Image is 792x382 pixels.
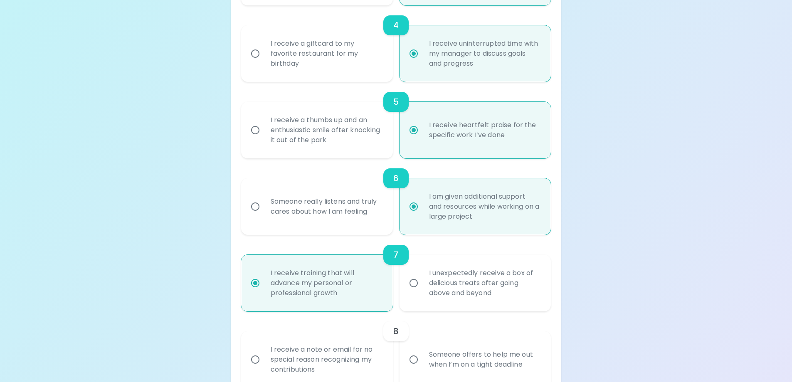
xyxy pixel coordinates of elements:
[422,258,547,308] div: I unexpectedly receive a box of delicious treats after going above and beyond
[264,258,388,308] div: I receive training that will advance my personal or professional growth
[393,95,399,108] h6: 5
[422,340,547,380] div: Someone offers to help me out when I’m on a tight deadline
[241,235,551,311] div: choice-group-check
[241,82,551,158] div: choice-group-check
[241,158,551,235] div: choice-group-check
[264,29,388,79] div: I receive a giftcard to my favorite restaurant for my birthday
[393,248,398,261] h6: 7
[393,19,399,32] h6: 4
[422,110,547,150] div: I receive heartfelt praise for the specific work I’ve done
[393,325,399,338] h6: 8
[393,172,399,185] h6: 6
[422,29,547,79] div: I receive uninterrupted time with my manager to discuss goals and progress
[264,105,388,155] div: I receive a thumbs up and an enthusiastic smile after knocking it out of the park
[422,182,547,232] div: I am given additional support and resources while working on a large project
[241,5,551,82] div: choice-group-check
[264,187,388,227] div: Someone really listens and truly cares about how I am feeling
